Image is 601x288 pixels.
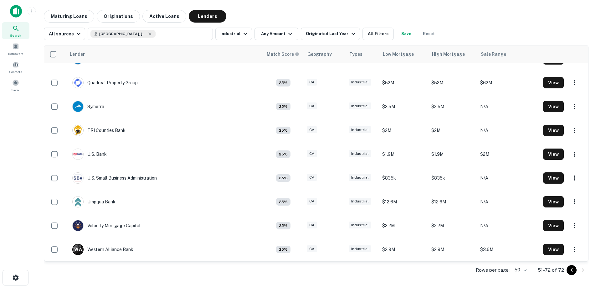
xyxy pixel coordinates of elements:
button: View [543,196,564,207]
div: Industrial [349,79,371,86]
button: Reset [419,28,439,40]
button: View [543,172,564,184]
div: Capitalize uses an advanced AI algorithm to match your search with the best lender. The match sco... [276,103,290,110]
div: Capitalize uses an advanced AI algorithm to match your search with the best lender. The match sco... [276,198,290,206]
button: Any Amount [254,28,298,40]
img: picture [73,220,83,231]
button: View [543,244,564,255]
span: [GEOGRAPHIC_DATA], [GEOGRAPHIC_DATA], [GEOGRAPHIC_DATA] [99,31,146,37]
img: picture [73,125,83,136]
div: Industrial [349,174,371,181]
th: Geography [304,45,346,63]
div: TRI Counties Bank [72,125,126,136]
button: Originated Last Year [301,28,360,40]
div: Capitalize uses an advanced AI algorithm to match your search with the best lender. The match sco... [276,246,290,253]
div: Contacts [2,59,29,76]
td: N/A [477,95,540,118]
div: Industrial [349,150,371,157]
div: CA [307,174,317,181]
img: picture [73,196,83,207]
div: Lender [70,50,85,58]
a: Borrowers [2,40,29,57]
img: capitalize-icon.png [10,5,22,18]
div: Types [349,50,362,58]
button: Save your search to get updates of matches that match your search criteria. [396,28,416,40]
td: N/A [477,190,540,214]
div: Industrial [349,126,371,134]
button: Lenders [189,10,226,23]
button: All Filters [362,28,394,40]
h6: Match Score [267,51,298,58]
a: Search [2,22,29,39]
button: All sources [44,28,85,40]
div: CA [307,222,317,229]
button: Maturing Loans [44,10,94,23]
div: 50 [512,265,528,275]
button: Originations [97,10,140,23]
td: $1.9M [428,142,477,166]
div: U.s. Small Business Administration [72,172,157,184]
img: picture [73,173,83,183]
div: Industrial [349,245,371,253]
th: Lender [66,45,263,63]
td: N/A [477,118,540,142]
span: Borrowers [8,51,23,56]
div: CA [307,79,317,86]
td: $3.6M [477,238,540,261]
div: Capitalize uses an advanced AI algorithm to match your search with the best lender. The match sco... [276,79,290,86]
span: Saved [11,87,20,92]
div: All sources [49,30,82,38]
th: High Mortgage [428,45,477,63]
div: CA [307,150,317,157]
img: picture [73,149,83,160]
td: $52M [428,71,477,95]
span: Contacts [9,69,22,74]
div: Geography [307,50,332,58]
button: Active Loans [142,10,186,23]
div: Quadreal Property Group [72,77,138,88]
td: $12.6M [428,190,477,214]
button: View [543,101,564,112]
td: N/A [477,214,540,238]
td: N/A [477,166,540,190]
p: Rows per page: [476,266,510,274]
div: Industrial [349,102,371,110]
td: $2.2M [379,214,428,238]
div: Sale Range [481,50,506,58]
div: Low Mortgage [383,50,414,58]
iframe: Chat Widget [570,218,601,248]
div: Velocity Mortgage Capital [72,220,141,231]
div: Industrial [349,198,371,205]
td: $62M [477,71,540,95]
button: View [543,149,564,160]
div: Symetra [72,101,104,112]
div: Capitalize uses an advanced AI algorithm to match your search with the best lender. The match sco... [276,222,290,229]
td: $835k [428,166,477,190]
td: $835k [379,166,428,190]
div: Capitalize uses an advanced AI algorithm to match your search with the best lender. The match sco... [267,51,299,58]
th: Sale Range [477,45,540,63]
img: picture [73,77,83,88]
span: Search [10,33,21,38]
button: Industrial [215,28,252,40]
td: $2.5M [428,95,477,118]
button: [GEOGRAPHIC_DATA], [GEOGRAPHIC_DATA], [GEOGRAPHIC_DATA] [88,28,213,40]
td: $2M [379,118,428,142]
div: CA [307,245,317,253]
td: $2.9M [428,238,477,261]
div: CA [307,198,317,205]
p: W A [74,246,82,253]
div: Umpqua Bank [72,196,116,207]
div: U.s. Bank [72,149,107,160]
a: Saved [2,77,29,94]
th: Capitalize uses an advanced AI algorithm to match your search with the best lender. The match sco... [263,45,304,63]
td: $2.5M [379,95,428,118]
th: Low Mortgage [379,45,428,63]
button: View [543,125,564,136]
th: Types [346,45,379,63]
td: $2.9M [379,238,428,261]
td: $2.2M [428,214,477,238]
